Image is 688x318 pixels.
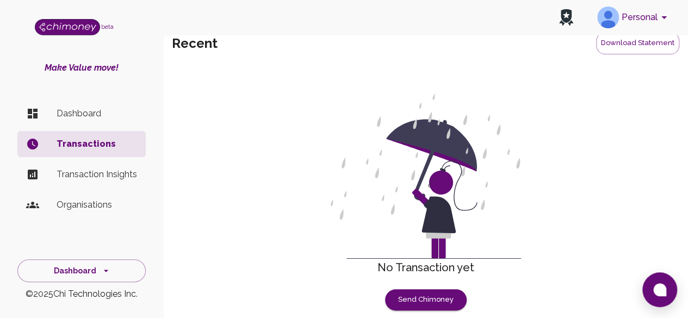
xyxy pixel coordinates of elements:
[57,107,137,120] p: Dashboard
[17,259,146,283] button: Dashboard
[596,32,679,54] button: Download Statement
[57,168,137,181] p: Transaction Insights
[57,198,137,211] p: Organisations
[101,23,114,30] span: beta
[642,272,677,307] button: Open chat window
[172,35,218,52] h5: recent
[597,7,619,28] img: avatar
[172,259,679,276] h6: No Transaction yet
[593,3,675,32] button: account of current user
[385,289,467,310] button: Send Chimoney
[331,93,521,259] img: make-it-rain.svg
[57,138,137,151] p: Transactions
[35,19,100,35] img: Logo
